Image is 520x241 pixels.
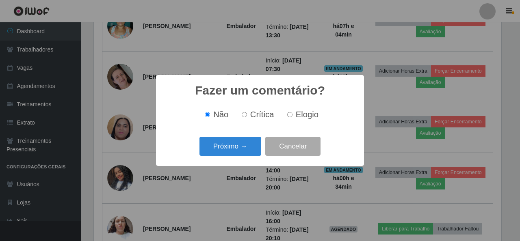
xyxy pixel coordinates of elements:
span: Não [213,110,228,119]
input: Não [205,112,210,117]
input: Crítica [242,112,247,117]
button: Próximo → [199,137,261,156]
span: Elogio [296,110,318,119]
span: Crítica [250,110,274,119]
h2: Fazer um comentário? [195,83,325,98]
button: Cancelar [265,137,321,156]
input: Elogio [287,112,292,117]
